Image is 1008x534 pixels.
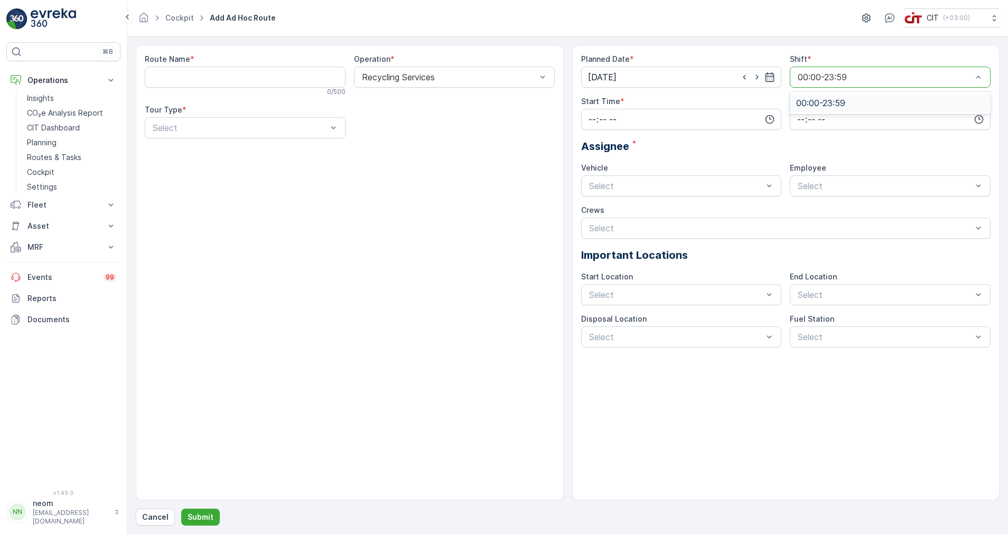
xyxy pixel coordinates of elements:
[138,16,150,25] a: Homepage
[581,272,633,281] label: Start Location
[33,509,109,526] p: [EMAIL_ADDRESS][DOMAIN_NAME]
[581,314,647,323] label: Disposal Location
[6,498,120,526] button: NNneom[EMAIL_ADDRESS][DOMAIN_NAME]
[102,48,113,56] p: ⌘B
[798,180,972,192] p: Select
[27,75,99,86] p: Operations
[188,512,213,522] p: Submit
[27,167,54,177] p: Cockpit
[27,293,116,304] p: Reports
[796,98,845,108] span: 00:00-23:59
[27,200,99,210] p: Fleet
[354,54,390,63] label: Operation
[23,120,120,135] a: CIT Dashboard
[6,267,120,288] a: Events99
[23,106,120,120] a: CO₂e Analysis Report
[904,12,922,24] img: cit-logo_pOk6rL0.png
[145,105,182,114] label: Tour Type
[23,91,120,106] a: Insights
[581,247,991,263] p: Important Locations
[136,509,175,526] button: Cancel
[27,221,99,231] p: Asset
[581,97,620,106] label: Start Time
[589,180,763,192] p: Select
[165,13,194,22] a: Cockpit
[589,222,973,235] p: Select
[27,152,81,163] p: Routes & Tasks
[208,13,278,23] span: Add Ad Hoc Route
[23,165,120,180] a: Cockpit
[581,138,629,154] span: Assignee
[589,288,763,301] p: Select
[581,67,782,88] input: dd/mm/yyyy
[9,503,26,520] div: NN
[798,288,972,301] p: Select
[27,272,97,283] p: Events
[6,70,120,91] button: Operations
[27,93,54,104] p: Insights
[153,121,327,134] p: Select
[106,273,114,282] p: 99
[327,88,346,96] p: 0 / 500
[23,135,120,150] a: Planning
[581,205,604,214] label: Crews
[27,182,57,192] p: Settings
[790,163,826,172] label: Employee
[23,150,120,165] a: Routes & Tasks
[27,314,116,325] p: Documents
[27,123,80,133] p: CIT Dashboard
[943,14,970,22] p: ( +03:00 )
[581,54,630,63] label: Planned Date
[790,272,837,281] label: End Location
[145,54,190,63] label: Route Name
[27,137,57,148] p: Planning
[181,509,220,526] button: Submit
[790,314,834,323] label: Fuel Station
[142,512,169,522] p: Cancel
[6,194,120,216] button: Fleet
[6,288,120,309] a: Reports
[798,331,972,343] p: Select
[33,498,109,509] p: neom
[6,237,120,258] button: MRF
[904,8,1000,27] button: CIT(+03:00)
[790,54,807,63] label: Shift
[6,8,27,30] img: logo
[927,13,939,23] p: CIT
[581,163,608,172] label: Vehicle
[23,180,120,194] a: Settings
[6,309,120,330] a: Documents
[31,8,76,30] img: logo_light-DOdMpM7g.png
[27,108,103,118] p: CO₂e Analysis Report
[27,242,99,252] p: MRF
[6,490,120,496] span: v 1.49.0
[589,331,763,343] p: Select
[6,216,120,237] button: Asset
